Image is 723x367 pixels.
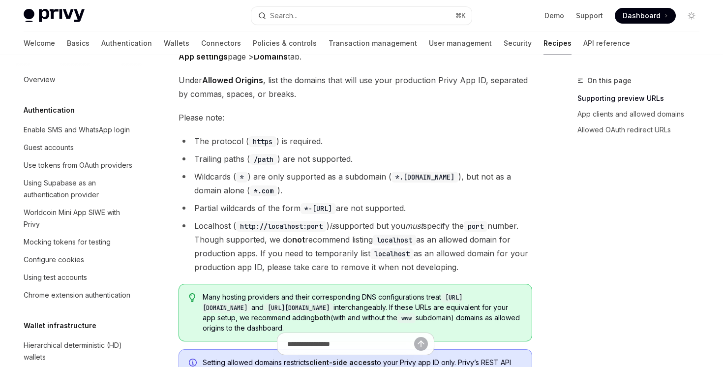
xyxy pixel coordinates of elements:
a: Demo [544,11,564,21]
strong: Allowed Origins [202,75,263,85]
div: Search... [270,10,298,22]
a: Welcome [24,31,55,55]
a: Use tokens from OAuth providers [16,156,142,174]
div: Hierarchical deterministic (HD) wallets [24,339,136,363]
h5: Wallet infrastructure [24,320,96,332]
a: Worldcoin Mini App SIWE with Privy [16,204,142,233]
a: API reference [583,31,630,55]
button: Toggle dark mode [684,8,699,24]
code: /path [250,154,277,165]
div: Guest accounts [24,142,74,153]
a: Chrome extension authentication [16,286,142,304]
a: Support [576,11,603,21]
input: Ask a question... [287,333,414,355]
svg: Tip [189,293,196,302]
li: Wildcards ( ) are only supported as a subdomain ( ), but not as a domain alone ( ). [179,170,532,197]
div: Use tokens from OAuth providers [24,159,132,171]
a: Overview [16,71,142,89]
button: Open search [251,7,471,25]
a: Supporting preview URLs [577,91,707,106]
div: Mocking tokens for testing [24,236,111,248]
code: www [397,313,416,323]
div: Chrome extension authentication [24,289,130,301]
a: Security [504,31,532,55]
h5: Authentication [24,104,75,116]
code: port [464,221,487,232]
a: Guest accounts [16,139,142,156]
code: localhost [370,248,414,259]
strong: Domains [254,52,288,61]
em: is [330,221,335,231]
em: must [405,221,423,231]
a: Connectors [201,31,241,55]
code: [URL][DOMAIN_NAME] [264,303,333,313]
li: The protocol ( ) is required. [179,134,532,148]
span: Please note: [179,111,532,124]
a: Configure cookies [16,251,142,269]
a: Dashboard [615,8,676,24]
a: Basics [67,31,90,55]
code: *.[DOMAIN_NAME] [392,172,458,183]
code: *.com [250,185,277,196]
a: Hierarchical deterministic (HD) wallets [16,336,142,366]
span: Under , list the domains that will use your production Privy App ID, separated by commas, spaces,... [179,73,532,101]
div: Using test accounts [24,272,87,283]
a: Recipes [543,31,572,55]
code: [URL][DOMAIN_NAME] [203,293,462,313]
div: Using Supabase as an authentication provider [24,177,136,201]
a: Policies & controls [253,31,317,55]
a: Using test accounts [16,269,142,286]
span: ⌘ K [455,12,466,20]
a: Using Supabase as an authentication provider [16,174,142,204]
span: Dashboard [623,11,661,21]
div: Worldcoin Mini App SIWE with Privy [24,207,136,230]
a: Allowed OAuth redirect URLs [577,122,707,138]
div: Enable SMS and WhatsApp login [24,124,130,136]
div: Overview [24,74,55,86]
code: http://localhost:port [236,221,327,232]
code: *-[URL] [301,203,336,214]
li: Partial wildcards of the form are not supported. [179,201,532,215]
button: Send message [414,337,428,351]
li: Trailing paths ( ) are not supported. [179,152,532,166]
a: Authentication [101,31,152,55]
a: Wallets [164,31,189,55]
span: On this page [587,75,632,87]
a: User management [429,31,492,55]
img: light logo [24,9,85,23]
span: Many hosting providers and their corresponding DNS configurations treat and interchangeably. If t... [203,292,522,333]
code: https [249,136,276,147]
a: Mocking tokens for testing [16,233,142,251]
a: Transaction management [329,31,417,55]
strong: not [292,235,305,245]
code: localhost [373,235,416,245]
a: Enable SMS and WhatsApp login [16,121,142,139]
div: Configure cookies [24,254,84,266]
li: Localhost ( ) supported but you specify the number. Though supported, we do recommend listing as ... [179,219,532,274]
strong: both [315,313,331,322]
a: App clients and allowed domains [577,106,707,122]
